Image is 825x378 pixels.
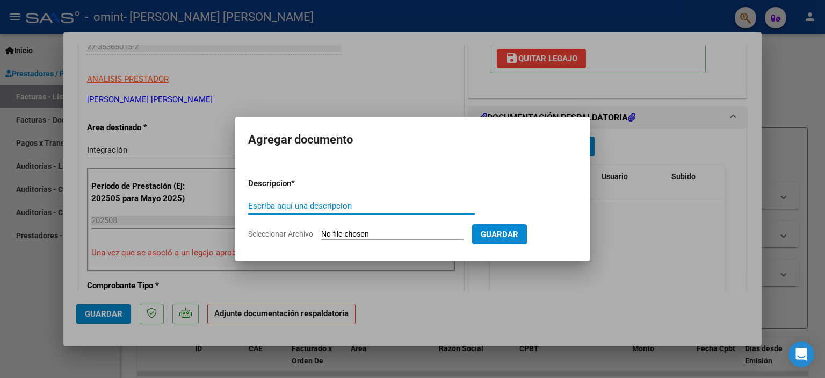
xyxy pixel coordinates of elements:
h2: Agregar documento [248,130,577,150]
span: Guardar [481,230,518,239]
div: Open Intercom Messenger [788,341,814,367]
p: Descripcion [248,177,347,190]
button: Guardar [472,224,527,244]
span: Seleccionar Archivo [248,230,313,238]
